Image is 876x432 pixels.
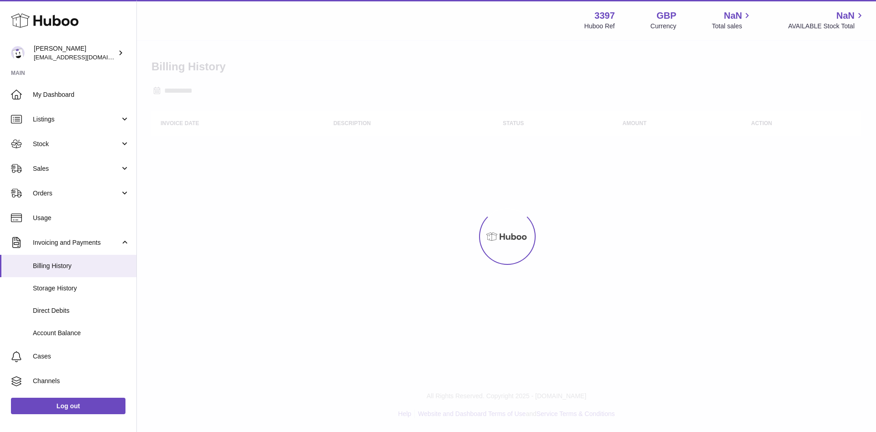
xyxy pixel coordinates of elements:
[33,164,120,173] span: Sales
[33,140,120,148] span: Stock
[788,10,865,31] a: NaN AVAILABLE Stock Total
[33,90,130,99] span: My Dashboard
[33,214,130,222] span: Usage
[33,306,130,315] span: Direct Debits
[33,352,130,361] span: Cases
[712,10,752,31] a: NaN Total sales
[34,44,116,62] div: [PERSON_NAME]
[33,262,130,270] span: Billing History
[11,46,25,60] img: sales@canchema.com
[657,10,676,22] strong: GBP
[11,398,125,414] a: Log out
[33,115,120,124] span: Listings
[836,10,855,22] span: NaN
[788,22,865,31] span: AVAILABLE Stock Total
[33,329,130,337] span: Account Balance
[33,238,120,247] span: Invoicing and Payments
[651,22,677,31] div: Currency
[712,22,752,31] span: Total sales
[594,10,615,22] strong: 3397
[33,284,130,293] span: Storage History
[34,53,134,61] span: [EMAIL_ADDRESS][DOMAIN_NAME]
[33,189,120,198] span: Orders
[724,10,742,22] span: NaN
[33,377,130,385] span: Channels
[584,22,615,31] div: Huboo Ref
